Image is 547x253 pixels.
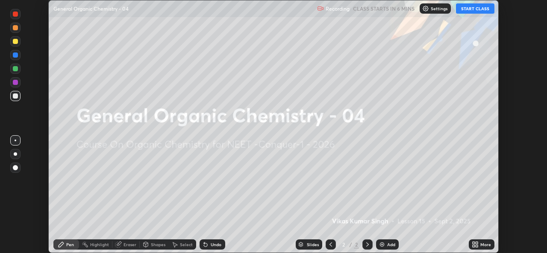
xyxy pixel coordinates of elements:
div: 2 [354,241,359,248]
p: Recording [326,6,350,12]
h5: CLASS STARTS IN 6 MINS [353,5,415,12]
div: / [350,242,352,247]
button: START CLASS [456,3,494,14]
div: Slides [307,242,319,247]
div: Undo [211,242,221,247]
p: General Organic Chemistry - 04 [53,5,129,12]
div: Eraser [124,242,136,247]
div: Add [387,242,395,247]
div: More [480,242,491,247]
div: Pen [66,242,74,247]
p: Settings [431,6,447,11]
div: Shapes [151,242,165,247]
div: 2 [339,242,348,247]
div: Highlight [90,242,109,247]
img: class-settings-icons [422,5,429,12]
img: add-slide-button [379,241,385,248]
div: Select [180,242,193,247]
img: recording.375f2c34.svg [317,5,324,12]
